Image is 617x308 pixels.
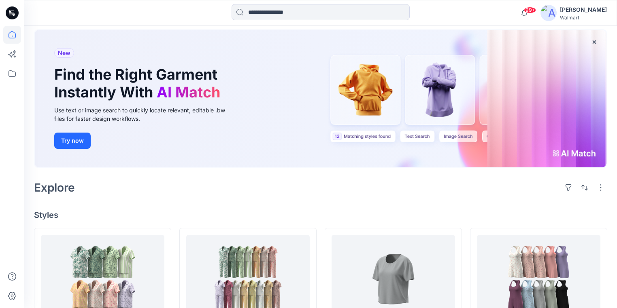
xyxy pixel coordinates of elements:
h2: Explore [34,181,75,194]
div: [PERSON_NAME] [560,5,607,15]
span: New [58,48,70,58]
button: Try now [54,133,91,149]
h1: Find the Right Garment Instantly With [54,66,224,101]
img: avatar [540,5,557,21]
div: Use text or image search to quickly locate relevant, editable .bw files for faster design workflows. [54,106,236,123]
span: AI Match [157,83,220,101]
h4: Styles [34,210,607,220]
div: Walmart [560,15,607,21]
span: 99+ [524,7,536,13]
